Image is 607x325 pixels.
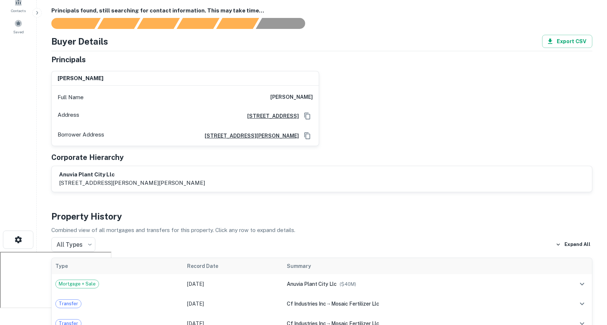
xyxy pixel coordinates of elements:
span: Contacts [11,8,26,14]
button: Copy Address [302,130,313,141]
a: [STREET_ADDRESS][PERSON_NAME] [199,132,299,140]
button: expand row [576,298,588,310]
button: Expand All [554,239,592,250]
span: cf industries inc [287,301,326,307]
h4: Buyer Details [51,35,108,48]
td: [DATE] [183,274,283,294]
h6: Principals found, still searching for contact information. This may take time... [51,7,592,15]
div: Your request is received and processing... [97,18,140,29]
p: Full Name [58,93,84,102]
td: [DATE] [183,294,283,314]
div: → [287,300,537,308]
th: Record Date [183,258,283,274]
h5: Corporate Hierarchy [51,152,124,163]
span: Saved [13,29,24,35]
h4: Property History [51,210,592,223]
h6: [PERSON_NAME] [270,93,313,102]
th: Summary [283,258,541,274]
span: Transfer [56,300,81,307]
button: Copy Address [302,111,313,122]
iframe: Chat Widget [570,266,607,302]
p: [STREET_ADDRESS][PERSON_NAME][PERSON_NAME] [59,179,205,187]
div: Principals found, still searching for contact information. This may take time... [216,18,259,29]
a: [STREET_ADDRESS] [241,112,299,120]
th: Type [52,258,183,274]
p: Combined view of all mortgages and transfers for this property. Click any row to expand details. [51,226,592,235]
span: anuvia plant city llc [287,281,337,287]
span: ($ 40M ) [340,281,356,287]
h6: [PERSON_NAME] [58,74,103,83]
p: Borrower Address [58,130,104,141]
h6: anuvia plant city llc [59,171,205,179]
span: mosaic fertilizer llc [331,301,379,307]
span: Mortgage + Sale [56,280,99,288]
h5: Principals [51,54,86,65]
p: Address [58,111,79,122]
div: Sending borrower request to AI... [43,18,98,29]
a: Saved [2,16,34,36]
button: Export CSV [542,35,592,48]
div: AI fulfillment process complete. [256,18,314,29]
div: Documents found, AI parsing details... [137,18,180,29]
div: Principals found, AI now looking for contact information... [176,18,219,29]
div: All Types [51,237,95,252]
